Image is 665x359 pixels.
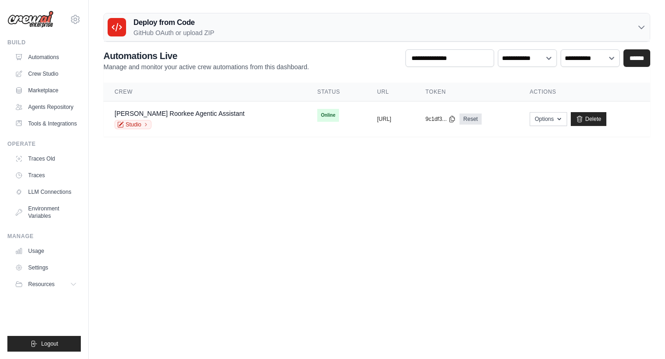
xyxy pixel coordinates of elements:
[414,83,519,102] th: Token
[11,244,81,258] a: Usage
[115,110,245,117] a: [PERSON_NAME] Roorkee Agentic Assistant
[11,116,81,131] a: Tools & Integrations
[519,83,650,102] th: Actions
[133,17,214,28] h3: Deploy from Code
[41,340,58,347] span: Logout
[7,140,81,148] div: Operate
[103,62,309,72] p: Manage and monitor your active crew automations from this dashboard.
[317,109,339,122] span: Online
[28,281,54,288] span: Resources
[530,112,567,126] button: Options
[11,277,81,292] button: Resources
[103,83,306,102] th: Crew
[11,201,81,223] a: Environment Variables
[11,66,81,81] a: Crew Studio
[306,83,366,102] th: Status
[11,168,81,183] a: Traces
[103,49,309,62] h2: Automations Live
[366,83,415,102] th: URL
[7,39,81,46] div: Build
[11,100,81,114] a: Agents Repository
[459,114,481,125] a: Reset
[11,83,81,98] a: Marketplace
[11,185,81,199] a: LLM Connections
[7,336,81,352] button: Logout
[7,233,81,240] div: Manage
[133,28,214,37] p: GitHub OAuth or upload ZIP
[425,115,456,123] button: 9c1df3...
[11,260,81,275] a: Settings
[11,50,81,65] a: Automations
[11,151,81,166] a: Traces Old
[7,11,54,28] img: Logo
[115,120,151,129] a: Studio
[571,112,606,126] a: Delete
